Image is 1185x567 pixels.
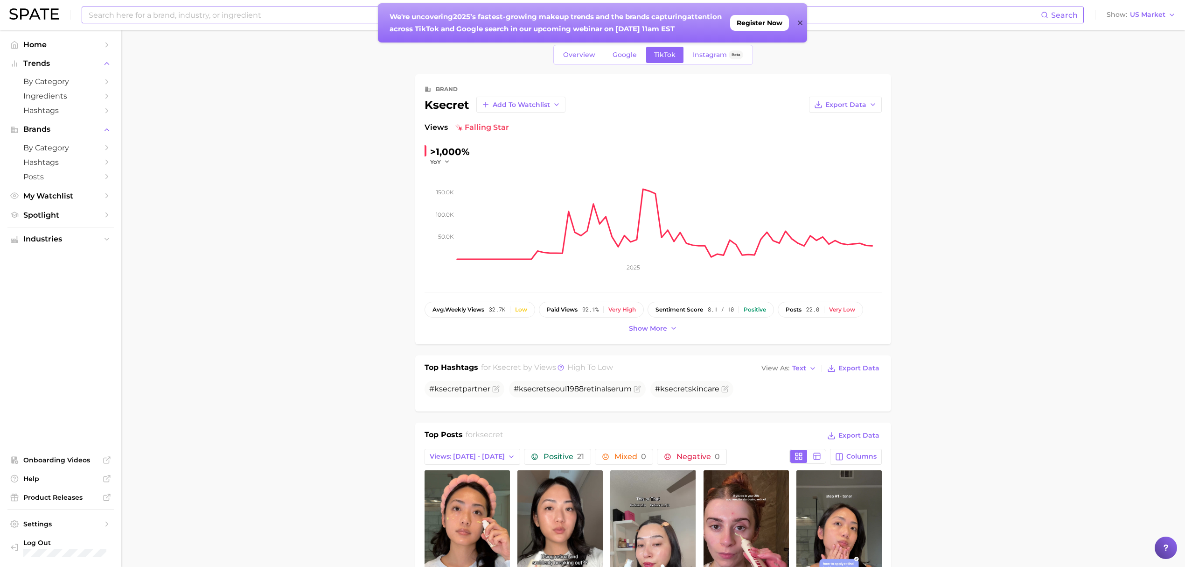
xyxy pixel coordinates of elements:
[539,302,644,318] button: paid views92.1%Very high
[430,146,470,157] span: >1,000%
[555,47,603,63] a: Overview
[515,306,527,313] div: Low
[23,59,98,68] span: Trends
[23,235,98,243] span: Industries
[721,385,729,393] button: Flag as miscategorized or irrelevant
[514,384,632,393] span: # seoul1988retinalserum
[563,51,595,59] span: Overview
[466,429,503,443] h2: for
[23,539,106,547] span: Log Out
[23,211,98,220] span: Spotlight
[7,170,114,184] a: Posts
[475,430,503,439] span: ksecret
[23,77,98,86] span: by Category
[634,385,641,393] button: Flag as miscategorized or irrelevant
[577,452,584,461] span: 21
[23,191,98,200] span: My Watchlist
[436,189,454,196] tspan: 150.0k
[476,97,565,113] button: Add to Watchlist
[23,158,98,167] span: Hashtags
[1104,9,1178,21] button: ShowUS Market
[7,103,114,118] a: Hashtags
[1130,12,1165,17] span: US Market
[23,475,98,483] span: Help
[7,490,114,504] a: Product Releases
[7,74,114,89] a: by Category
[715,452,720,461] span: 0
[7,155,114,170] a: Hashtags
[430,158,450,166] button: YoY
[838,364,879,372] span: Export Data
[7,141,114,155] a: by Category
[23,456,98,464] span: Onboarding Videos
[7,89,114,103] a: Ingredients
[88,7,1041,23] input: Search here for a brand, industry, or ingredient
[838,432,879,439] span: Export Data
[806,306,819,313] span: 22.0
[492,385,500,393] button: Flag as miscategorized or irrelevant
[708,306,734,313] span: 8.1 / 10
[436,84,458,95] div: brand
[7,472,114,486] a: Help
[825,362,882,375] button: Export Data
[425,122,448,133] span: Views
[825,101,866,109] span: Export Data
[23,125,98,134] span: Brands
[434,384,462,393] span: ksecret
[778,302,863,318] button: posts22.0Very low
[7,232,114,246] button: Industries
[655,384,719,393] span: # skincare
[759,362,819,375] button: View AsText
[23,92,98,100] span: Ingredients
[430,453,505,461] span: Views: [DATE] - [DATE]
[648,302,774,318] button: sentiment score8.1 / 10Positive
[7,208,114,222] a: Spotlight
[430,158,441,166] span: YoY
[7,453,114,467] a: Onboarding Videos
[614,453,646,461] span: Mixed
[544,453,584,461] span: Positive
[761,366,789,371] span: View As
[432,306,445,313] abbr: average
[846,453,877,461] span: Columns
[613,51,637,59] span: Google
[7,189,114,203] a: My Watchlist
[685,47,751,63] a: InstagramBeta
[582,306,599,313] span: 92.1%
[23,520,98,528] span: Settings
[23,106,98,115] span: Hashtags
[825,429,882,442] button: Export Data
[809,97,882,113] button: Export Data
[455,124,463,131] img: falling star
[23,40,98,49] span: Home
[605,47,645,63] a: Google
[489,306,505,313] span: 32.7k
[786,306,802,313] span: posts
[654,51,676,59] span: TikTok
[646,47,683,63] a: TikTok
[829,306,855,313] div: Very low
[425,362,478,375] h1: Top Hashtags
[7,122,114,136] button: Brands
[425,97,565,113] div: ksecret
[7,536,114,560] a: Log out. Currently logged in with e-mail hannah.kohl@croda.com.
[567,363,613,372] span: high to low
[455,122,509,133] span: falling star
[547,306,578,313] span: paid views
[425,429,463,443] h1: Top Posts
[792,366,806,371] span: Text
[676,453,720,461] span: Negative
[493,363,521,372] span: ksecret
[23,143,98,152] span: by Category
[519,384,547,393] span: ksecret
[608,306,636,313] div: Very high
[660,384,688,393] span: ksecret
[438,233,454,240] tspan: 50.0k
[627,322,680,335] button: Show more
[23,493,98,502] span: Product Releases
[744,306,766,313] div: Positive
[425,302,535,318] button: avg.weekly views32.7kLow
[627,264,640,271] tspan: 2025
[693,51,727,59] span: Instagram
[1051,11,1078,20] span: Search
